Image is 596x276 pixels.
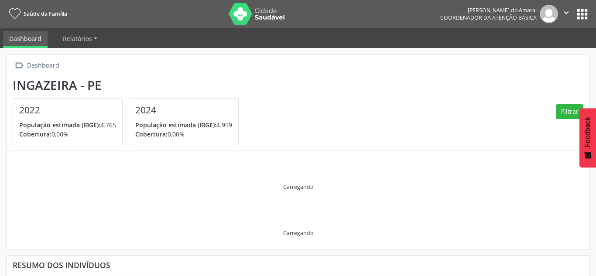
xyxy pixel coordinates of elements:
span: População estimada (IBGE): [135,121,216,129]
div: Resumo dos indivíduos [13,260,583,270]
a: Saúde da Família [6,7,67,21]
div: Carregando [283,183,313,191]
div: Carregando [283,229,313,237]
span: Cobertura: [19,130,51,138]
div: Ingazeira - PE [13,78,245,92]
span: População estimada (IBGE): [19,121,100,129]
a:  Dashboard [13,59,61,72]
button: Feedback - Mostrar pesquisa [579,108,596,167]
p: 4.765 [19,120,116,129]
h4: 2024 [135,105,232,116]
div: Dashboard [25,59,61,72]
span: Relatórios [63,34,92,43]
i:  [13,59,25,72]
span: Feedback [584,117,592,147]
button: Filtrar [556,104,583,119]
button: apps [575,7,590,22]
span: Coordenador da Atenção Básica [440,14,537,21]
span: Saúde da Família [24,10,67,17]
i:  [562,8,571,17]
span: Cobertura: [135,130,168,138]
p: 4.959 [135,120,232,129]
img: img [540,5,558,23]
h4: 2022 [19,105,116,116]
button:  [558,5,575,23]
div: [PERSON_NAME] do Amaral [440,7,537,14]
a: Relatórios [57,31,103,46]
p: 0,00% [135,129,232,139]
p: 0,00% [19,129,116,139]
a: Dashboard [3,31,48,48]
